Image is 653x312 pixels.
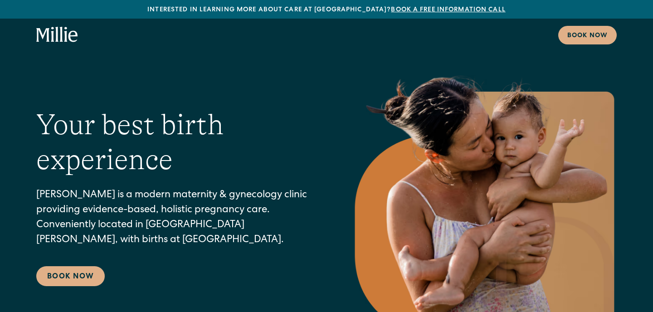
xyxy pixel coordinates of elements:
[567,31,608,41] div: Book now
[391,7,505,13] a: Book a free information call
[36,107,316,177] h1: Your best birth experience
[36,266,105,286] a: Book Now
[36,27,78,43] a: home
[558,26,617,44] a: Book now
[36,188,316,248] p: [PERSON_NAME] is a modern maternity & gynecology clinic providing evidence-based, holistic pregna...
